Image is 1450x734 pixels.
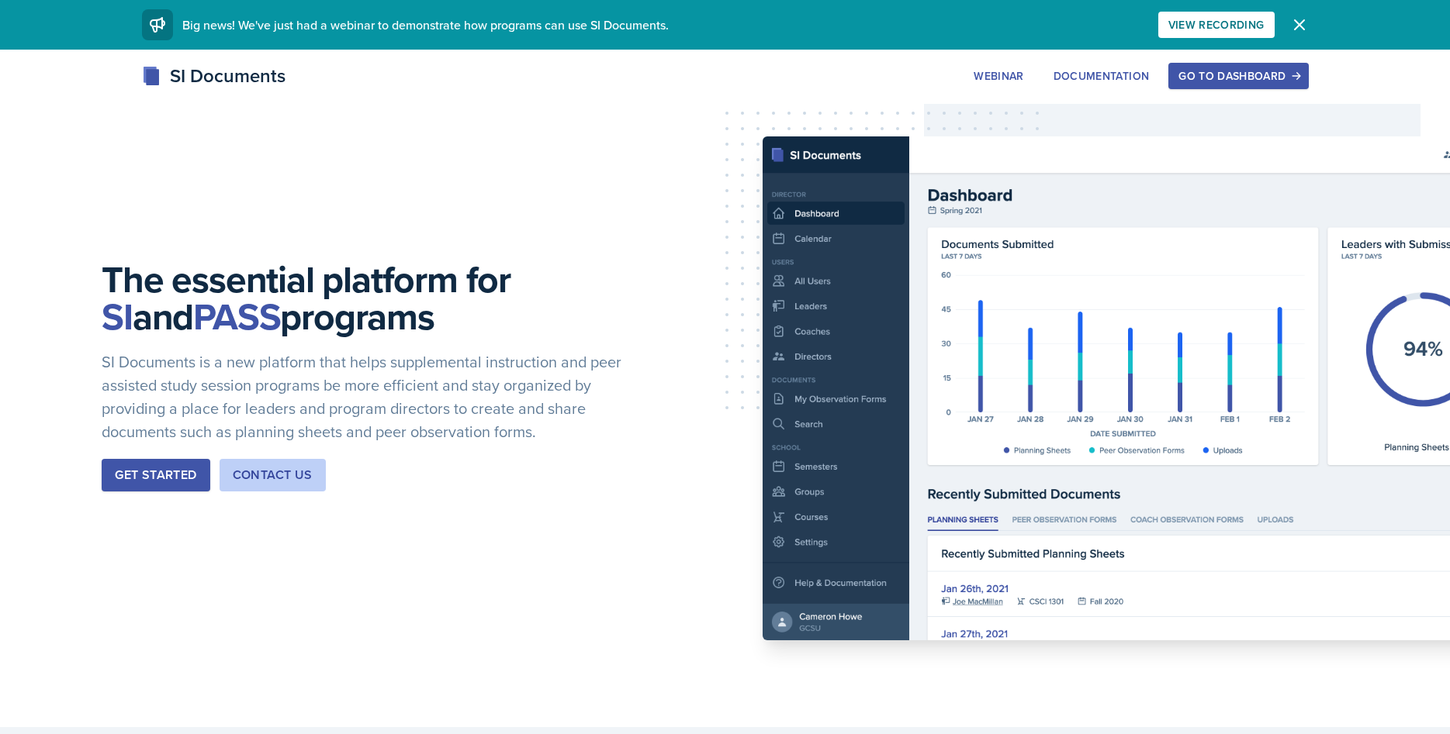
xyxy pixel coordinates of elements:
[115,466,196,484] div: Get Started
[1168,63,1308,89] button: Go to Dashboard
[182,16,669,33] span: Big news! We've just had a webinar to demonstrate how programs can use SI Documents.
[1043,63,1160,89] button: Documentation
[1168,19,1265,31] div: View Recording
[1158,12,1275,38] button: View Recording
[142,62,286,90] div: SI Documents
[964,63,1033,89] button: Webinar
[1054,70,1150,82] div: Documentation
[1178,70,1298,82] div: Go to Dashboard
[974,70,1023,82] div: Webinar
[233,466,313,484] div: Contact Us
[220,459,326,491] button: Contact Us
[102,459,209,491] button: Get Started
